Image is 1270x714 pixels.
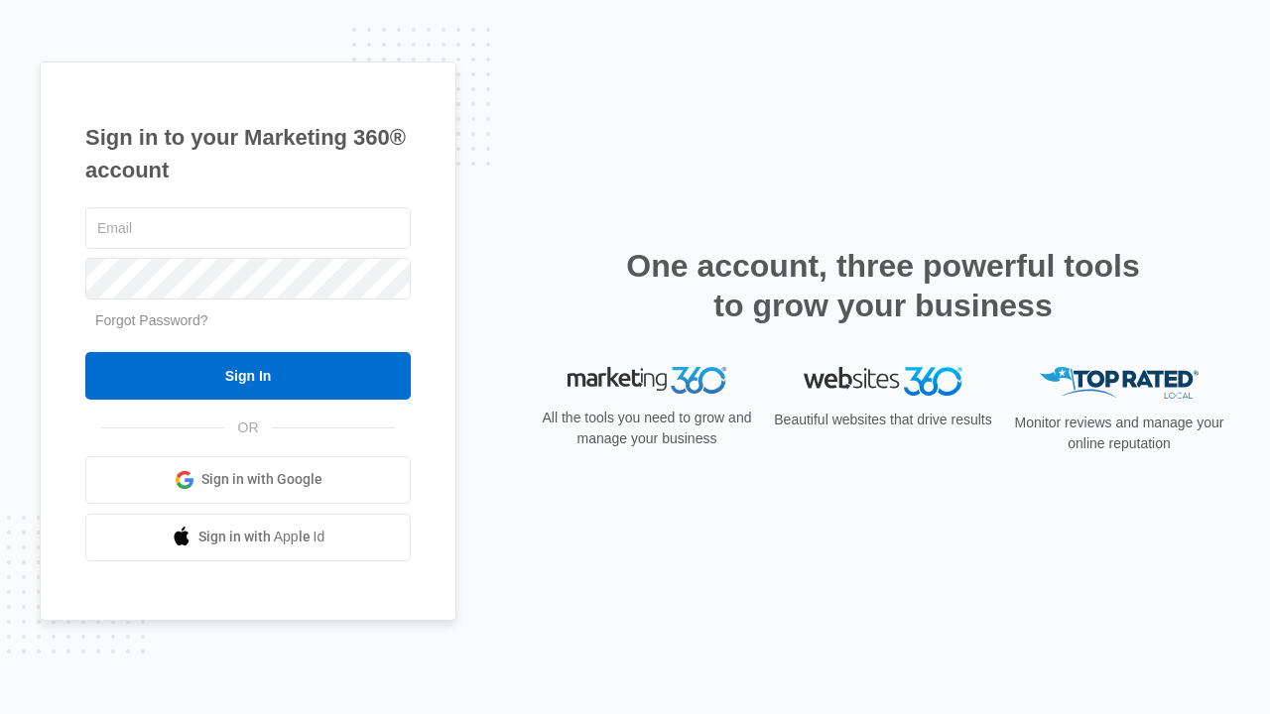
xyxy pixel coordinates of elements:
[772,410,994,430] p: Beautiful websites that drive results
[85,121,411,186] h1: Sign in to your Marketing 360® account
[85,352,411,400] input: Sign In
[95,312,208,328] a: Forgot Password?
[1040,367,1199,400] img: Top Rated Local
[85,207,411,249] input: Email
[198,527,325,547] span: Sign in with Apple Id
[201,469,322,490] span: Sign in with Google
[1008,413,1230,454] p: Monitor reviews and manage your online reputation
[224,417,273,438] span: OR
[536,408,758,449] p: All the tools you need to grow and manage your business
[85,514,411,561] a: Sign in with Apple Id
[85,456,411,504] a: Sign in with Google
[620,246,1146,325] h2: One account, three powerful tools to grow your business
[568,367,726,395] img: Marketing 360
[804,367,962,396] img: Websites 360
